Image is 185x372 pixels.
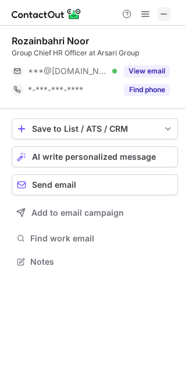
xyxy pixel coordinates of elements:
span: ***@[DOMAIN_NAME] [28,66,108,76]
button: AI write personalized message [12,146,178,167]
img: ContactOut v5.3.10 [12,7,81,21]
button: Reveal Button [124,65,170,77]
button: Send email [12,174,178,195]
button: Add to email campaign [12,202,178,223]
div: Rozainbahri Noor [12,35,89,47]
span: Notes [30,257,173,267]
button: Reveal Button [124,84,170,96]
span: Find work email [30,233,173,244]
button: save-profile-one-click [12,118,178,139]
span: Send email [32,180,76,189]
button: Find work email [12,230,178,247]
div: Group Chief HR Officer at Arsari Group [12,48,178,58]
span: Add to email campaign [31,208,124,217]
span: AI write personalized message [32,152,156,162]
button: Notes [12,254,178,270]
div: Save to List / ATS / CRM [32,124,158,134]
